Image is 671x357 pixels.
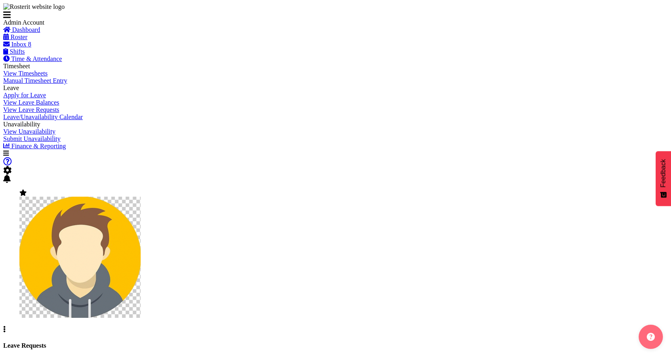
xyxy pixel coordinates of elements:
[3,128,55,135] a: View Unavailability
[3,34,27,40] a: Roster
[3,121,124,128] div: Unavailability
[3,77,67,84] a: Manual Timesheet Entry
[3,19,124,26] div: Admin Account
[3,48,25,55] a: Shifts
[11,55,62,62] span: Time & Attendance
[12,26,40,33] span: Dashboard
[3,70,48,77] a: View Timesheets
[28,41,31,48] span: 8
[660,159,667,187] span: Feedback
[647,333,655,341] img: help-xxl-2.png
[3,55,62,62] a: Time & Attendance
[3,99,59,106] a: View Leave Balances
[11,34,27,40] span: Roster
[3,41,31,48] a: Inbox 8
[3,92,46,99] a: Apply for Leave
[11,143,66,149] span: Finance & Reporting
[3,26,40,33] a: Dashboard
[3,113,83,120] a: Leave/Unavailability Calendar
[3,106,59,113] a: View Leave Requests
[3,143,66,149] a: Finance & Reporting
[10,48,25,55] span: Shifts
[3,63,124,70] div: Timesheet
[19,197,141,318] img: admin-rosteritf9cbda91fdf824d97c9d6345b1f660ea.png
[3,3,65,10] img: Rosterit website logo
[3,84,124,92] div: Leave
[3,342,668,349] h4: Leave Requests
[656,151,671,206] button: Feedback - Show survey
[3,135,61,142] a: Submit Unavailability
[11,41,26,48] span: Inbox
